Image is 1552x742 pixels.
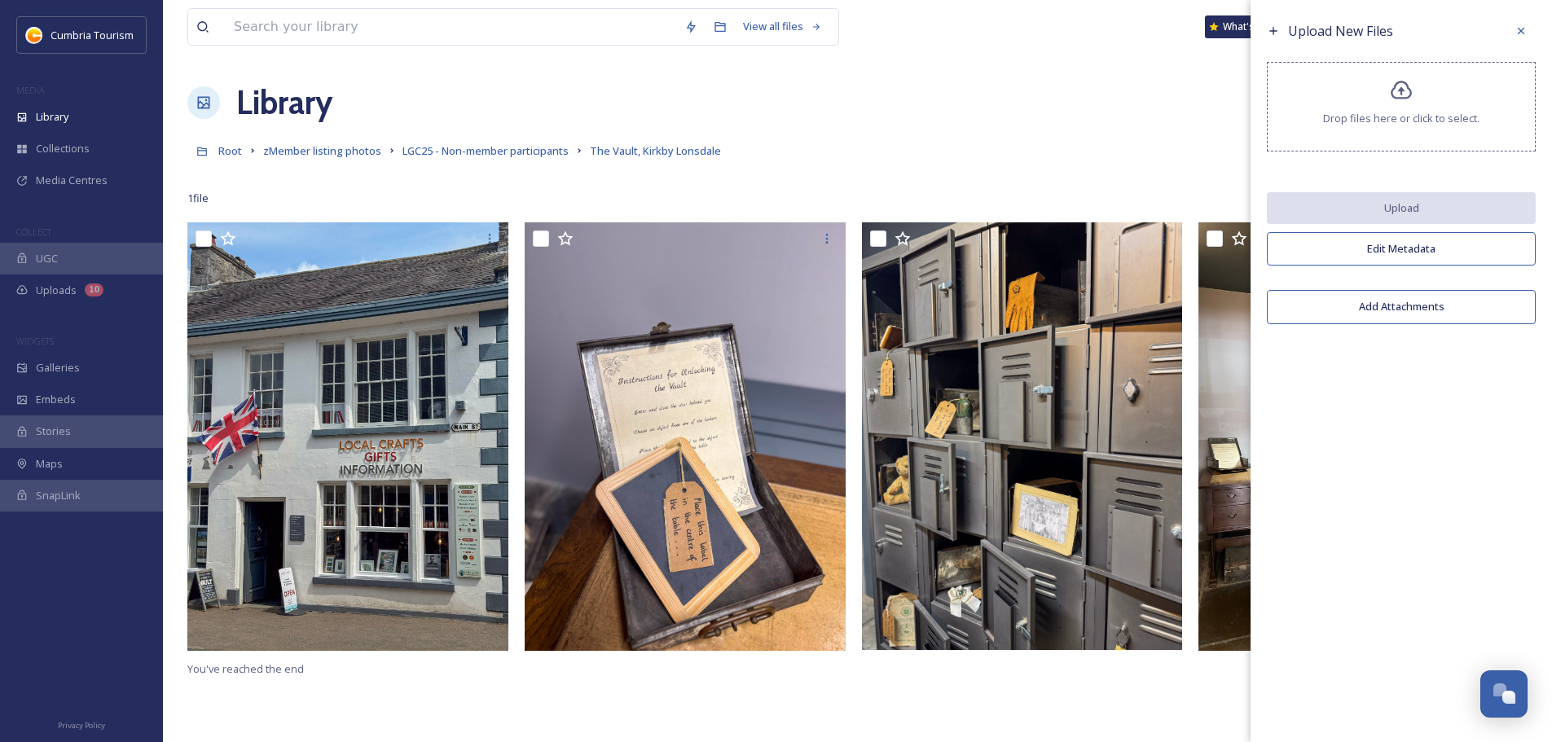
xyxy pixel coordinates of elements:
a: Privacy Policy [58,714,105,734]
img: images.jpg [26,27,42,43]
span: MEDIA [16,84,45,96]
button: Open Chat [1480,670,1528,718]
span: You've reached the end [187,661,304,676]
span: Embeds [36,392,76,407]
button: Add Attachments [1267,290,1536,323]
a: zMember listing photos [263,141,381,160]
img: The Vault, Kirkby Lonsdale (2).jpg [525,222,846,650]
a: Library [236,78,332,127]
span: The Vault, Kirkby Lonsdale [590,143,721,158]
span: Root [218,143,242,158]
a: What's New [1205,15,1286,38]
img: The Vault, Kirkby Lonsdale (1).jpg [862,222,1183,650]
a: The Vault, Kirkby Lonsdale [590,141,721,160]
input: Search your library [226,9,676,45]
span: Maps [36,456,63,472]
span: Media Centres [36,173,108,188]
span: Uploads [36,283,77,298]
span: Cumbria Tourism [51,28,134,42]
a: View all files [735,11,830,42]
span: 1 file [187,191,209,206]
span: Galleries [36,360,80,375]
span: Stories [36,424,71,439]
span: WIDGETS [16,335,54,347]
span: Privacy Policy [58,720,105,731]
span: Library [36,109,68,125]
img: The Vault, Kirkby Lonsdale (3).jpg [187,222,508,650]
span: LGC25 - Non-member participants [402,143,569,158]
span: zMember listing photos [263,143,381,158]
img: The Vault, Kirkby Lonsdale.JPG [1198,222,1519,650]
a: LGC25 - Non-member participants [402,141,569,160]
span: COLLECT [16,226,51,238]
span: Collections [36,141,90,156]
span: Upload New Files [1288,22,1393,40]
span: SnapLink [36,488,81,503]
button: Upload [1267,192,1536,224]
span: Drop files here or click to select. [1323,111,1479,126]
a: Root [218,141,242,160]
div: 10 [85,283,103,296]
span: UGC [36,251,58,266]
button: Edit Metadata [1267,232,1536,266]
